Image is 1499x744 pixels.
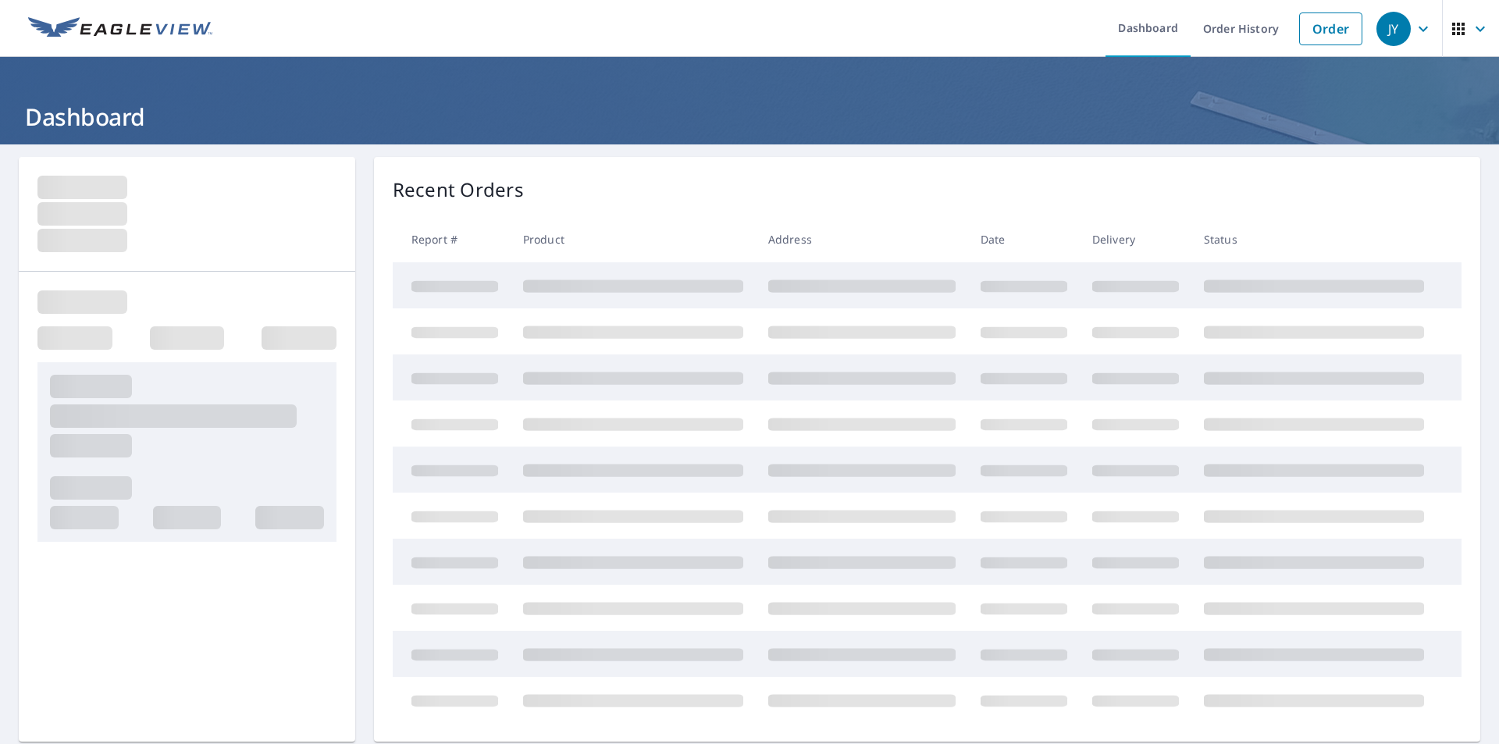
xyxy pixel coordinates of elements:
p: Recent Orders [393,176,524,204]
div: JY [1376,12,1411,46]
th: Status [1191,216,1437,262]
th: Delivery [1080,216,1191,262]
a: Order [1299,12,1362,45]
th: Report # [393,216,511,262]
img: EV Logo [28,17,212,41]
th: Address [756,216,968,262]
th: Date [968,216,1080,262]
th: Product [511,216,756,262]
h1: Dashboard [19,101,1480,133]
